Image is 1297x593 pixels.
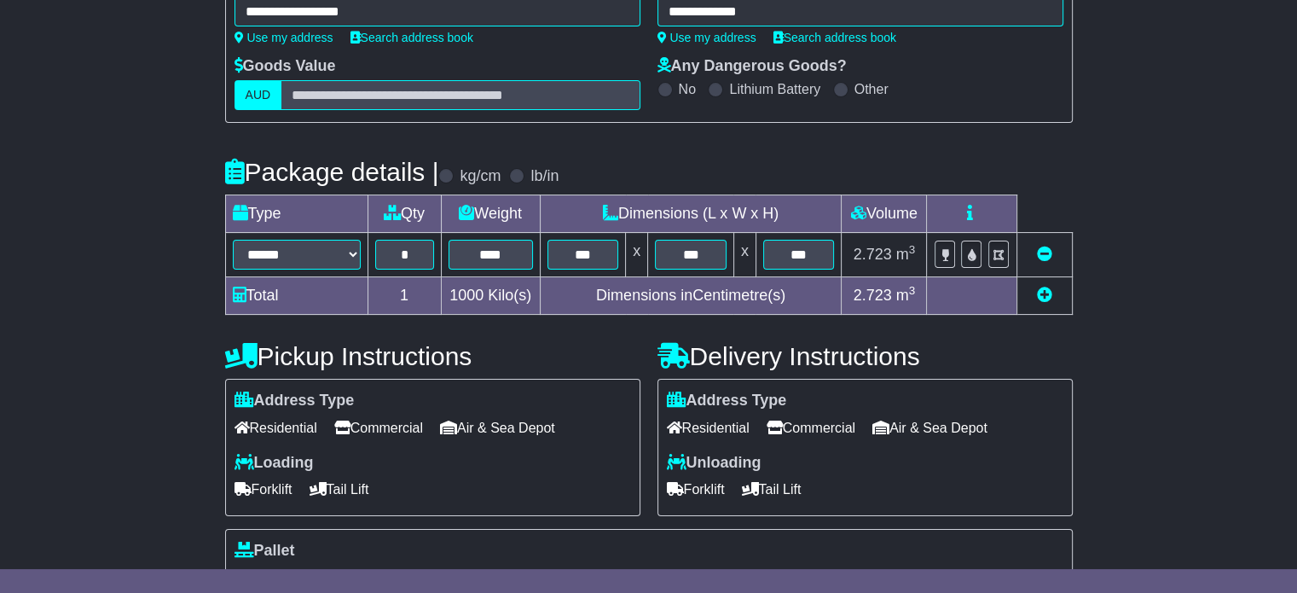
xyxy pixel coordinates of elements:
[310,476,369,503] span: Tail Lift
[540,277,842,315] td: Dimensions in Centimetre(s)
[909,284,916,297] sup: 3
[667,392,787,410] label: Address Type
[657,57,847,76] label: Any Dangerous Goods?
[657,342,1073,370] h4: Delivery Instructions
[854,81,889,97] label: Other
[235,415,317,441] span: Residential
[667,454,761,473] label: Unloading
[225,158,439,186] h4: Package details |
[225,277,368,315] td: Total
[440,415,555,441] span: Air & Sea Depot
[325,564,427,590] span: Non Stackable
[742,476,802,503] span: Tail Lift
[530,167,559,186] label: lb/in
[235,392,355,410] label: Address Type
[235,564,308,590] span: Stackable
[896,287,916,304] span: m
[909,243,916,256] sup: 3
[872,415,987,441] span: Air & Sea Depot
[626,233,648,277] td: x
[733,233,756,277] td: x
[667,415,750,441] span: Residential
[767,415,855,441] span: Commercial
[460,167,501,186] label: kg/cm
[896,246,916,263] span: m
[235,454,314,473] label: Loading
[729,81,820,97] label: Lithium Battery
[441,195,540,233] td: Weight
[235,80,282,110] label: AUD
[368,277,441,315] td: 1
[225,195,368,233] td: Type
[368,195,441,233] td: Qty
[667,476,725,503] span: Forklift
[773,31,896,44] a: Search address book
[842,195,927,233] td: Volume
[235,476,292,503] span: Forklift
[1037,246,1052,263] a: Remove this item
[235,542,295,561] label: Pallet
[441,277,540,315] td: Kilo(s)
[679,81,696,97] label: No
[350,31,473,44] a: Search address book
[449,287,483,304] span: 1000
[540,195,842,233] td: Dimensions (L x W x H)
[235,57,336,76] label: Goods Value
[225,342,640,370] h4: Pickup Instructions
[235,31,333,44] a: Use my address
[657,31,756,44] a: Use my address
[854,246,892,263] span: 2.723
[334,415,423,441] span: Commercial
[1037,287,1052,304] a: Add new item
[854,287,892,304] span: 2.723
